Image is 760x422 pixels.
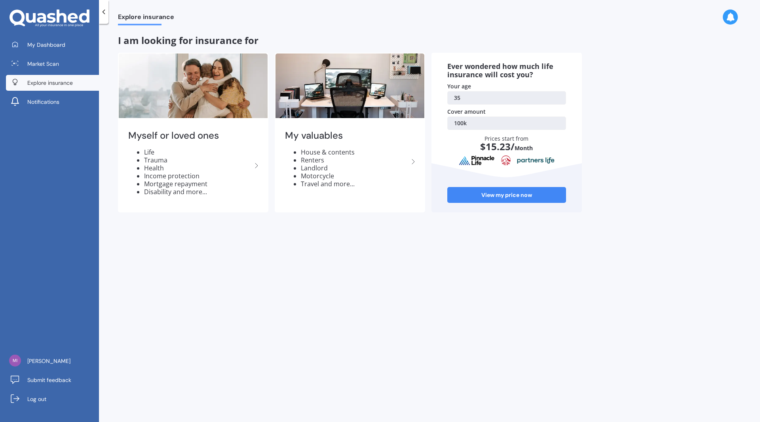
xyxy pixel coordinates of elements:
[501,155,511,166] img: aia
[144,188,252,196] li: Disability and more...
[6,94,99,110] a: Notifications
[144,156,252,164] li: Trauma
[447,62,566,79] div: Ever wondered how much life insurance will cost you?
[6,372,99,388] a: Submit feedback
[144,164,252,172] li: Health
[285,130,408,142] h2: My valuables
[275,53,424,118] img: My valuables
[447,108,566,116] div: Cover amount
[119,53,268,118] img: Myself or loved ones
[27,357,70,365] span: [PERSON_NAME]
[301,172,408,180] li: Motorcycle
[301,156,408,164] li: Renters
[447,116,566,130] a: 100k
[27,60,59,68] span: Market Scan
[6,56,99,72] a: Market Scan
[6,353,99,369] a: [PERSON_NAME]
[447,91,566,105] a: 35
[27,376,71,384] span: Submit feedback
[6,75,99,91] a: Explore insurance
[6,391,99,407] a: Log out
[517,157,555,164] img: partnersLife
[456,135,558,159] div: Prices start from
[27,79,73,87] span: Explore insurance
[144,180,252,188] li: Mortgage repayment
[6,37,99,53] a: My Dashboard
[128,130,252,142] h2: Myself or loved ones
[118,34,258,47] span: I am looking for insurance for
[301,164,408,172] li: Landlord
[459,155,495,166] img: pinnacle
[447,187,566,203] a: View my price now
[480,140,515,153] span: $ 15.23 /
[515,144,533,152] span: Month
[27,395,46,403] span: Log out
[27,98,59,106] span: Notifications
[144,172,252,180] li: Income protection
[301,180,408,188] li: Travel and more...
[118,13,174,24] span: Explore insurance
[144,148,252,156] li: Life
[27,41,65,49] span: My Dashboard
[301,148,408,156] li: House & contents
[447,82,566,90] div: Your age
[9,355,21,367] img: 6f5137b0bcb754206f066bf657f8f8b9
